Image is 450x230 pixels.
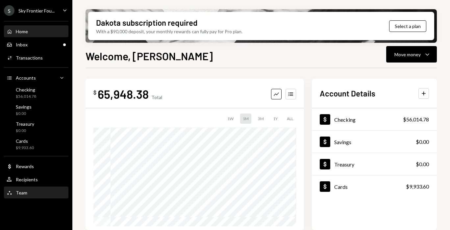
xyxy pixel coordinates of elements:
[270,114,280,124] div: 1Y
[312,131,437,153] a: Savings$0.00
[240,114,251,124] div: 1M
[16,177,38,182] div: Recipients
[4,173,68,185] a: Recipients
[389,20,426,32] button: Select a plan
[334,116,356,123] div: Checking
[4,102,68,118] a: Savings$0.00
[406,183,429,191] div: $9,933.60
[4,5,14,16] div: S
[403,115,429,123] div: $56,014.78
[225,114,236,124] div: 1W
[334,139,351,145] div: Savings
[334,161,354,167] div: Treasury
[16,104,32,110] div: Savings
[4,119,68,135] a: Treasury$0.00
[86,49,213,63] h1: Welcome, [PERSON_NAME]
[16,75,36,81] div: Accounts
[394,51,421,58] div: Move money
[312,175,437,197] a: Cards$9,933.60
[16,164,34,169] div: Rewards
[4,160,68,172] a: Rewards
[98,87,149,101] div: 65,948.38
[386,46,437,63] button: Move money
[4,85,68,101] a: Checking$56,014.78
[16,87,36,92] div: Checking
[416,160,429,168] div: $0.00
[16,111,32,116] div: $0.00
[4,52,68,64] a: Transactions
[16,121,34,127] div: Treasury
[16,42,28,47] div: Inbox
[255,114,266,124] div: 3M
[96,28,242,35] div: With a $90,000 deposit, your monthly rewards can fully pay for Pro plan.
[16,190,27,195] div: Team
[16,29,28,34] div: Home
[16,55,43,61] div: Transactions
[4,38,68,50] a: Inbox
[4,25,68,37] a: Home
[16,128,34,134] div: $0.00
[334,184,348,190] div: Cards
[16,138,34,144] div: Cards
[320,88,375,99] h2: Account Details
[416,138,429,146] div: $0.00
[284,114,296,124] div: ALL
[4,187,68,198] a: Team
[312,153,437,175] a: Treasury$0.00
[93,89,96,96] div: $
[16,145,34,151] div: $9,933.60
[4,72,68,84] a: Accounts
[151,94,162,100] div: Total
[18,8,55,13] div: Sky Frontier Fou...
[16,94,36,99] div: $56,014.78
[4,136,68,152] a: Cards$9,933.60
[96,17,197,28] div: Dakota subscription required
[312,108,437,130] a: Checking$56,014.78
